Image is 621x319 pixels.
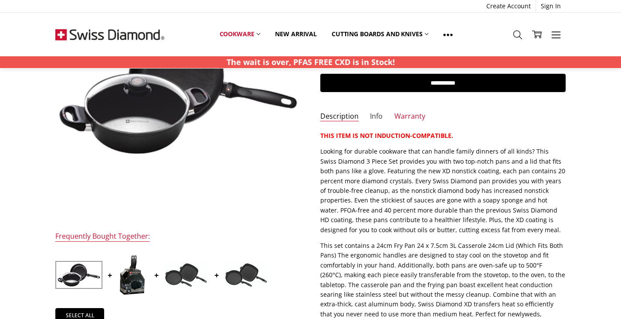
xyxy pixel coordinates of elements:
img: XD 2 Piece Set: 28cm Fry Pan and 28x28cm Grill Pan [164,262,207,288]
a: Description [320,112,359,122]
img: XD Induction 3 Piece Set: Fry Pan and Casserole [57,263,101,287]
div: Frequently Bought Together: [55,232,150,242]
p: Looking for durable cookware that can handle family dinners of all kinds? This Swiss Diamond 3 Pi... [320,147,566,235]
img: XD Nonstick 3 Piece Fry Pan set - 20CM, 24CM & 28CM [117,253,147,297]
img: XD Induction 2 Piece Set: 28cm Fry Pan and 28x28cm Grill Pan [224,262,268,288]
a: Cookware [212,24,268,44]
a: New arrival [268,24,324,44]
a: Show All [436,24,460,44]
strong: THIS ITEM IS NOT INDUCTION-COMPATIBLE. [320,131,453,140]
a: Info [370,112,383,122]
a: Cutting boards and knives [324,24,436,44]
img: Free Shipping On Every Order [55,13,164,56]
p: The wait is over, PFAS FREE CXD is in Stock! [227,56,395,68]
a: Warranty [394,112,425,122]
